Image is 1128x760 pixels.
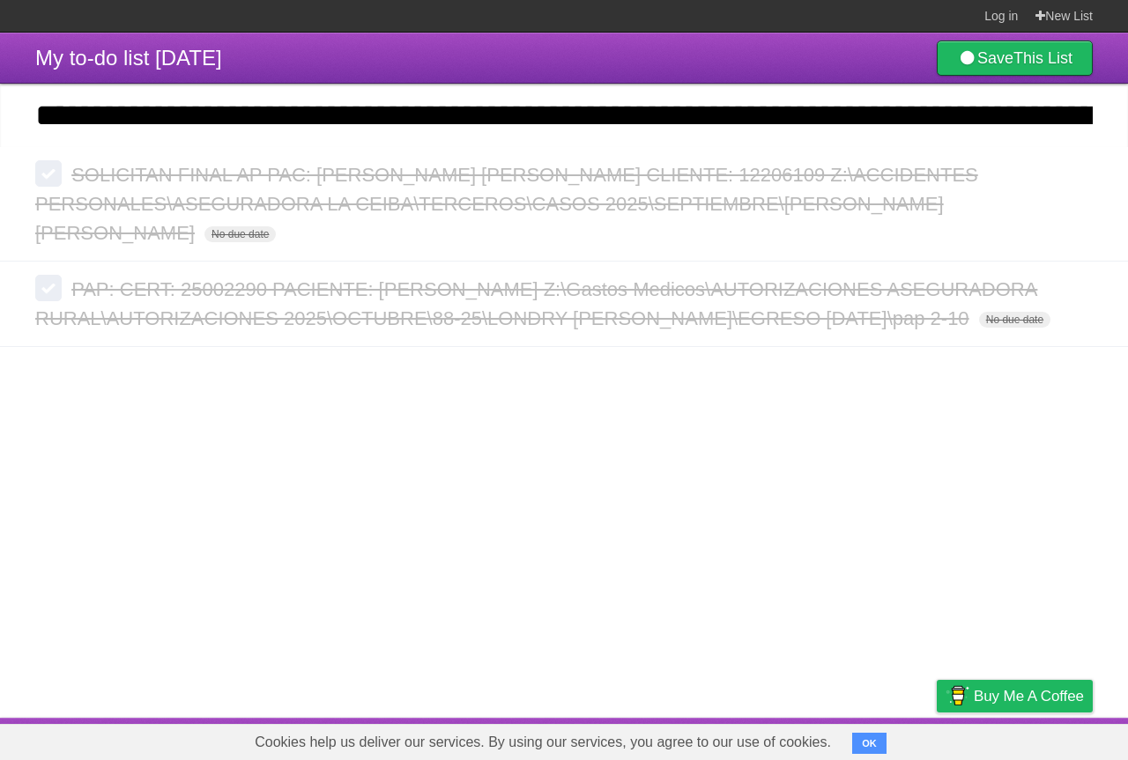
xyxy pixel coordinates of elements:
a: Suggest a feature [982,722,1093,756]
b: This List [1013,49,1072,67]
span: SOLICITAN FINAL AP PAC: [PERSON_NAME] [PERSON_NAME] CLIENTE: 12206109 Z:\ACCIDENTES PERSONALES\AS... [35,164,978,244]
label: Done [35,275,62,301]
a: Buy me a coffee [937,680,1093,712]
a: Privacy [914,722,960,756]
span: My to-do list [DATE] [35,46,222,70]
span: Buy me a coffee [974,681,1084,712]
span: Cookies help us deliver our services. By using our services, you agree to our use of cookies. [237,725,849,760]
a: Developers [761,722,832,756]
label: Done [35,160,62,187]
a: About [702,722,739,756]
button: OK [852,733,887,754]
span: PAP: CERT: 25002290 PACIENTE: [PERSON_NAME] Z:\Gastos Medicos\AUTORIZACIONES ASEGURADORA RURAL\AU... [35,278,1037,329]
span: No due date [979,312,1050,328]
img: Buy me a coffee [946,681,969,711]
a: SaveThis List [937,41,1093,76]
a: Terms [854,722,893,756]
span: No due date [204,226,276,242]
